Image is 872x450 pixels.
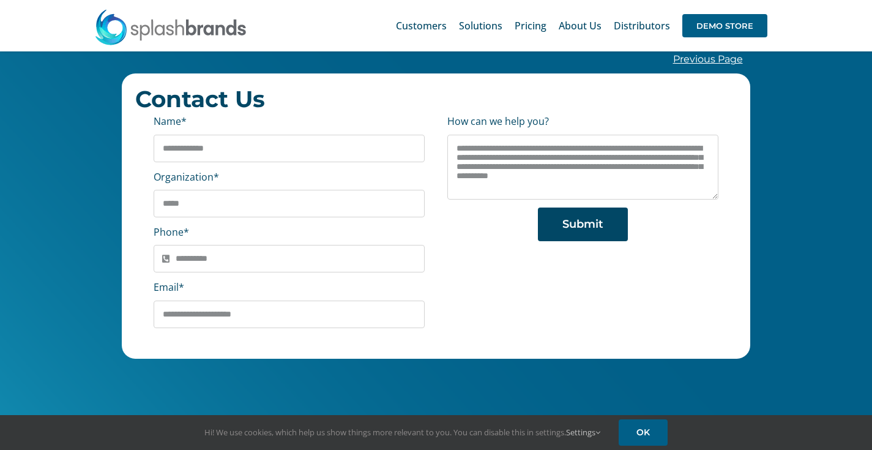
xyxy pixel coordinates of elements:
a: OK [619,419,668,446]
nav: Main Menu Sticky [396,6,767,45]
span: Customers [396,21,447,31]
h2: Contact Us [135,87,736,111]
label: Email [154,280,184,294]
a: Customers [396,6,447,45]
a: Previous Page [673,53,743,65]
abbr: required [214,170,219,184]
a: Settings [566,427,600,438]
img: SplashBrands.com Logo [94,9,247,45]
a: Pricing [515,6,546,45]
a: Distributors [614,6,670,45]
span: Distributors [614,21,670,31]
span: Submit [562,218,603,231]
a: DEMO STORE [682,6,767,45]
span: Solutions [459,21,502,31]
button: Submit [538,208,628,241]
label: How can we help you? [447,114,549,128]
label: Organization [154,170,219,184]
span: About Us [559,21,602,31]
abbr: required [181,114,187,128]
abbr: required [184,225,189,239]
span: Hi! We use cookies, which help us show things more relevant to you. You can disable this in setti... [204,427,600,438]
span: Pricing [515,21,546,31]
label: Name [154,114,187,128]
span: DEMO STORE [682,14,767,37]
abbr: required [179,280,184,294]
label: Phone [154,225,189,239]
